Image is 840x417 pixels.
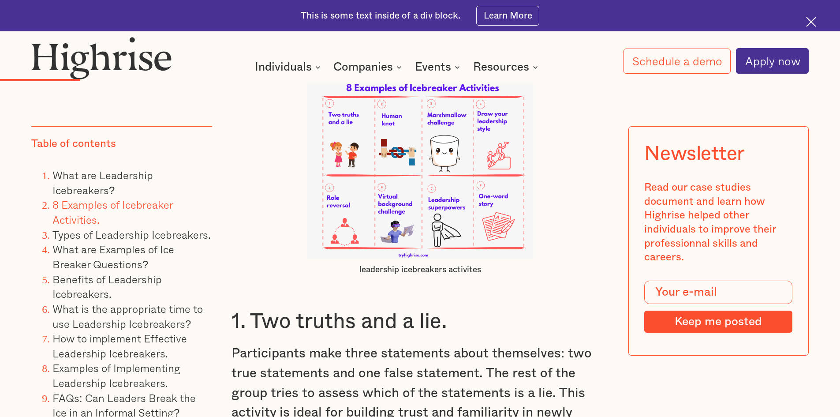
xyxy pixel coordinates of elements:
[307,78,533,259] img: leadership icebreakers activites
[644,281,792,304] input: Your e-mail
[255,62,312,72] div: Individuals
[623,49,731,74] a: Schedule a demo
[307,264,533,275] figcaption: leadership icebreakers activites
[52,301,203,332] a: What is the appropriate time to use Leadership Icebreakers?
[644,181,792,265] div: Read our case studies document and learn how Highrise helped other individuals to improve their p...
[644,142,745,165] div: Newsletter
[52,271,162,302] a: Benefits of Leadership Icebreakers.
[31,137,116,151] div: Table of contents
[52,241,174,272] a: What are Examples of Ice Breaker Questions?
[52,196,173,228] a: 8 Examples of Icebreaker Activities.
[415,62,451,72] div: Events
[415,62,463,72] div: Events
[644,311,792,333] input: Keep me posted
[473,62,529,72] div: Resources
[644,281,792,333] form: Modal Form
[31,37,172,79] img: Highrise logo
[333,62,393,72] div: Companies
[476,6,539,26] a: Learn More
[473,62,541,72] div: Resources
[736,48,809,74] a: Apply now
[333,62,404,72] div: Companies
[231,308,609,335] h3: 1. Two truths and a lie.
[255,62,323,72] div: Individuals
[806,17,816,27] img: Cross icon
[301,10,460,22] div: This is some text inside of a div block.
[52,330,187,361] a: How to implement Effective Leadership Icebreakers.
[52,167,153,198] a: What are Leadership Icebreakers?
[52,226,211,243] a: Types of Leadership Icebreakers.
[52,360,180,391] a: Examples of Implementing Leadership Icebreakers.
